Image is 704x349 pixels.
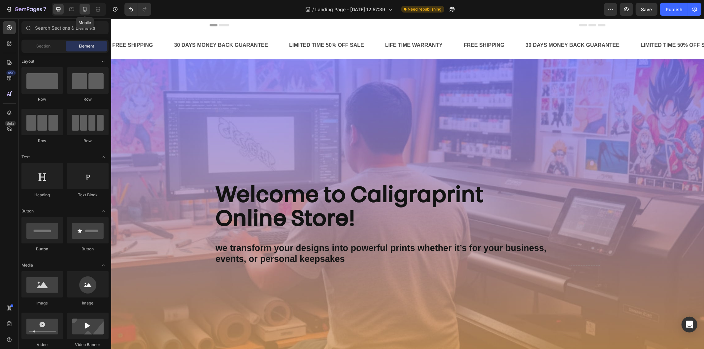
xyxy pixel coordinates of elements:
[21,208,34,214] span: Button
[98,260,109,270] span: Toggle open
[21,58,34,64] span: Layout
[21,262,33,268] span: Media
[98,206,109,216] span: Toggle open
[313,6,314,13] span: /
[5,121,16,126] div: Beta
[636,3,657,16] button: Save
[21,192,63,198] div: Heading
[21,246,63,252] div: Button
[124,3,151,16] div: Undo/Redo
[6,70,16,76] div: 450
[79,43,94,49] span: Element
[104,225,435,245] strong: we transform your designs into powerful prints whether it’s for your business, events, or persona...
[21,154,30,160] span: Text
[67,300,109,306] div: Image
[98,56,109,67] span: Toggle open
[21,300,63,306] div: Image
[177,21,253,32] div: LIMITED TIME 50% OFF SALE
[111,18,704,349] iframe: Design area
[273,21,332,32] div: LIFE TIME WARRANTY
[414,21,509,32] div: 30 DAYS MONEY BACK GUARANTEE
[660,3,688,16] button: Publish
[67,342,109,348] div: Video Banner
[43,5,46,13] p: 7
[21,96,63,102] div: Row
[67,192,109,198] div: Text Block
[98,152,109,162] span: Toggle open
[529,21,605,32] div: LIMITED TIME 50% OFF SALE
[352,21,394,32] div: FREE SHIPPING
[682,317,697,333] div: Open Intercom Messenger
[666,6,682,13] div: Publish
[21,342,63,348] div: Video
[316,6,386,13] span: Landing Page - [DATE] 12:57:39
[21,21,109,34] input: Search Sections & Elements
[3,3,49,16] button: 7
[67,138,109,144] div: Row
[104,167,372,212] strong: Welcome to Caligraprint Online Store!
[641,7,652,12] span: Save
[37,43,51,49] span: Section
[408,6,442,12] span: Need republishing
[67,246,109,252] div: Button
[67,96,109,102] div: Row
[21,138,63,144] div: Row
